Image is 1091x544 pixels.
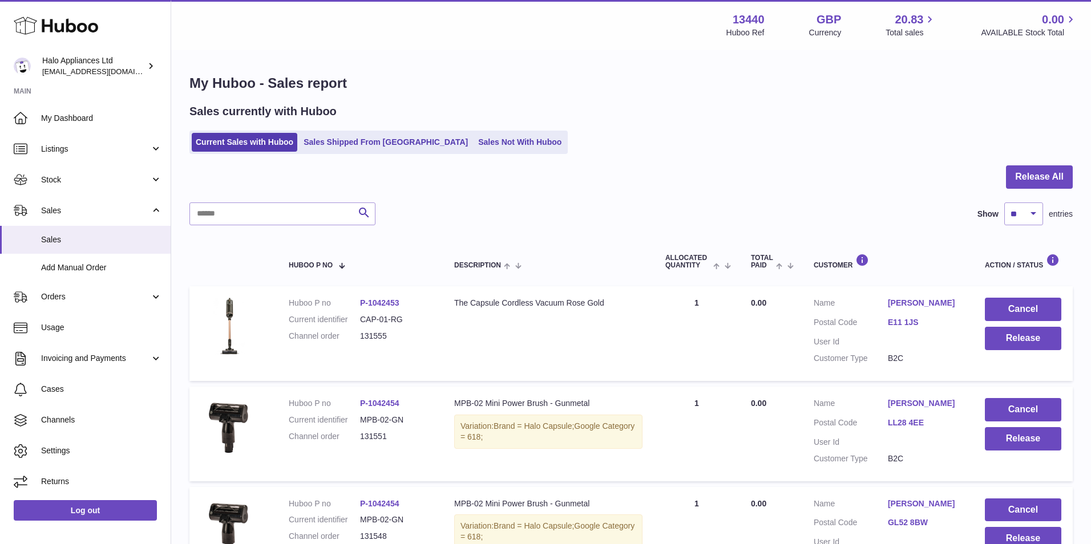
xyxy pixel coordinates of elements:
[985,398,1061,421] button: Cancel
[814,437,888,448] dt: User Id
[817,12,841,27] strong: GBP
[454,262,501,269] span: Description
[751,298,766,307] span: 0.00
[814,498,888,512] dt: Name
[289,531,360,542] dt: Channel order
[494,521,574,530] span: Brand = Halo Capsule;
[814,298,888,311] dt: Name
[360,415,431,425] dd: MPB-02-GN
[201,398,258,455] img: MPB-02-GN-1000x1000-1.jpg
[41,476,162,487] span: Returns
[41,234,162,245] span: Sales
[289,498,360,509] dt: Huboo P no
[814,336,888,347] dt: User Id
[14,500,157,521] a: Log out
[886,27,936,38] span: Total sales
[454,298,643,308] div: The Capsule Cordless Vacuum Rose Gold
[985,498,1061,522] button: Cancel
[654,286,740,381] td: 1
[189,104,337,119] h2: Sales currently with Huboo
[751,399,766,408] span: 0.00
[289,331,360,342] dt: Channel order
[41,415,162,425] span: Channels
[888,317,962,328] a: E11 1JS
[289,514,360,525] dt: Current identifier
[41,291,150,302] span: Orders
[41,445,162,456] span: Settings
[985,427,1061,450] button: Release
[41,384,162,395] span: Cases
[814,453,888,464] dt: Customer Type
[814,398,888,412] dt: Name
[360,531,431,542] dd: 131548
[1006,165,1073,189] button: Release All
[41,113,162,124] span: My Dashboard
[814,254,962,269] div: Customer
[751,499,766,508] span: 0.00
[41,174,150,185] span: Stock
[14,58,31,75] img: internalAdmin-13440@internal.huboo.com
[814,353,888,364] dt: Customer Type
[814,317,888,331] dt: Postal Code
[42,55,145,77] div: Halo Appliances Ltd
[41,144,150,155] span: Listings
[814,517,888,531] dt: Postal Code
[654,387,740,481] td: 1
[360,514,431,525] dd: MPB-02-GN
[888,298,962,308] a: [PERSON_NAME]
[192,133,297,152] a: Current Sales with Huboo
[1049,209,1073,220] span: entries
[360,331,431,342] dd: 131555
[360,298,399,307] a: P-1042453
[289,415,360,425] dt: Current identifier
[289,398,360,409] dt: Huboo P no
[726,27,765,38] div: Huboo Ref
[460,421,635,441] span: Google Category = 618;
[888,353,962,364] dd: B2C
[360,431,431,442] dd: 131551
[360,314,431,325] dd: CAP-01-RG
[977,209,999,220] label: Show
[886,12,936,38] a: 20.83 Total sales
[454,415,643,449] div: Variation:
[474,133,565,152] a: Sales Not With Huboo
[888,517,962,528] a: GL52 8BW
[888,498,962,509] a: [PERSON_NAME]
[454,498,643,509] div: MPB-02 Mini Power Brush - Gunmetal
[494,421,574,431] span: Brand = Halo Capsule;
[454,398,643,409] div: MPB-02 Mini Power Brush - Gunmetal
[289,298,360,308] dt: Huboo P no
[888,453,962,464] dd: B2C
[985,254,1061,269] div: Action / Status
[41,322,162,333] span: Usage
[300,133,472,152] a: Sales Shipped From [GEOGRAPHIC_DATA]
[665,254,710,269] span: ALLOCATED Quantity
[201,298,258,355] img: Capsule-Rose-Gold-front-reclined-v2-2000h.jpg
[41,353,150,364] span: Invoicing and Payments
[360,499,399,508] a: P-1042454
[985,298,1061,321] button: Cancel
[751,254,773,269] span: Total paid
[895,12,923,27] span: 20.83
[809,27,842,38] div: Currency
[289,431,360,442] dt: Channel order
[733,12,765,27] strong: 13440
[289,314,360,325] dt: Current identifier
[1042,12,1064,27] span: 0.00
[981,27,1077,38] span: AVAILABLE Stock Total
[981,12,1077,38] a: 0.00 AVAILABLE Stock Total
[985,327,1061,350] button: Release
[41,205,150,216] span: Sales
[814,417,888,431] dt: Postal Code
[888,417,962,428] a: LL28 4EE
[41,262,162,273] span: Add Manual Order
[888,398,962,409] a: [PERSON_NAME]
[189,74,1073,92] h1: My Huboo - Sales report
[289,262,333,269] span: Huboo P no
[42,67,168,76] span: [EMAIL_ADDRESS][DOMAIN_NAME]
[360,399,399,408] a: P-1042454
